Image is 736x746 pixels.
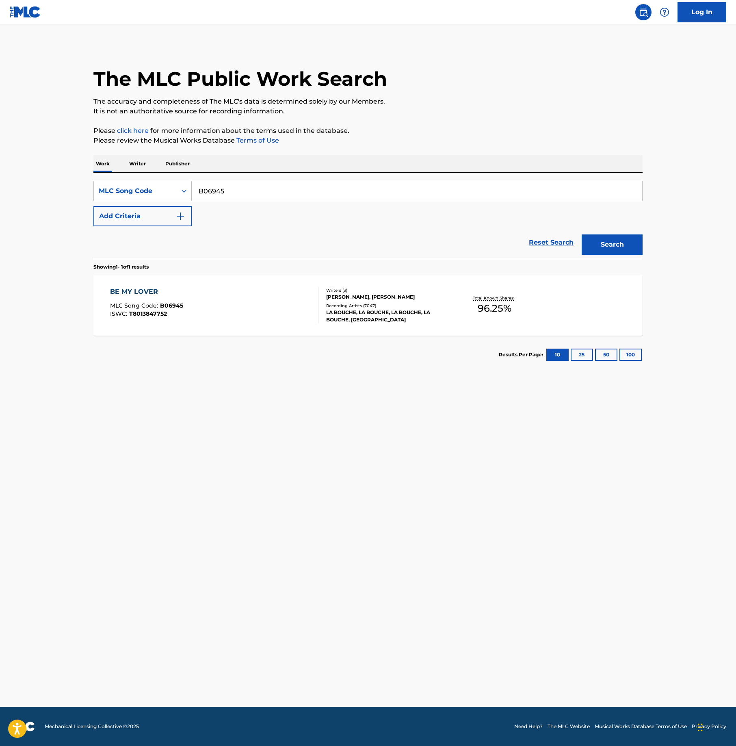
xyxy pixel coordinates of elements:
[93,155,112,172] p: Work
[93,136,643,145] p: Please review the Musical Works Database
[93,263,149,271] p: Showing 1 - 1 of 1 results
[326,309,449,323] div: LA BOUCHE, LA BOUCHE, LA BOUCHE, LA BOUCHE, [GEOGRAPHIC_DATA]
[499,351,545,358] p: Results Per Page:
[110,287,183,297] div: BE MY LOVER
[110,302,160,309] span: MLC Song Code :
[326,287,449,293] div: Writers ( 3 )
[160,302,183,309] span: B06945
[695,707,736,746] iframe: Chat Widget
[175,211,185,221] img: 9d2ae6d4665cec9f34b9.svg
[571,349,593,361] button: 25
[93,106,643,116] p: It is not an authoritative source for recording information.
[582,234,643,255] button: Search
[698,715,703,739] div: Drag
[117,127,149,134] a: click here
[326,293,449,301] div: [PERSON_NAME], [PERSON_NAME]
[163,155,192,172] p: Publisher
[110,310,129,317] span: ISWC :
[660,7,669,17] img: help
[639,7,648,17] img: search
[99,186,172,196] div: MLC Song Code
[635,4,652,20] a: Public Search
[326,303,449,309] div: Recording Artists ( 7047 )
[546,349,569,361] button: 10
[127,155,148,172] p: Writer
[93,126,643,136] p: Please for more information about the terms used in the database.
[93,181,643,259] form: Search Form
[595,349,617,361] button: 50
[93,67,387,91] h1: The MLC Public Work Search
[10,722,35,731] img: logo
[525,234,578,252] a: Reset Search
[93,275,643,336] a: BE MY LOVERMLC Song Code:B06945ISWC:T8013847752Writers (3)[PERSON_NAME], [PERSON_NAME]Recording A...
[619,349,642,361] button: 100
[678,2,726,22] a: Log In
[656,4,673,20] div: Help
[514,723,543,730] a: Need Help?
[93,206,192,226] button: Add Criteria
[10,6,41,18] img: MLC Logo
[692,723,726,730] a: Privacy Policy
[473,295,516,301] p: Total Known Shares:
[548,723,590,730] a: The MLC Website
[93,97,643,106] p: The accuracy and completeness of The MLC's data is determined solely by our Members.
[45,723,139,730] span: Mechanical Licensing Collective © 2025
[129,310,167,317] span: T8013847752
[595,723,687,730] a: Musical Works Database Terms of Use
[478,301,511,316] span: 96.25 %
[235,137,279,144] a: Terms of Use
